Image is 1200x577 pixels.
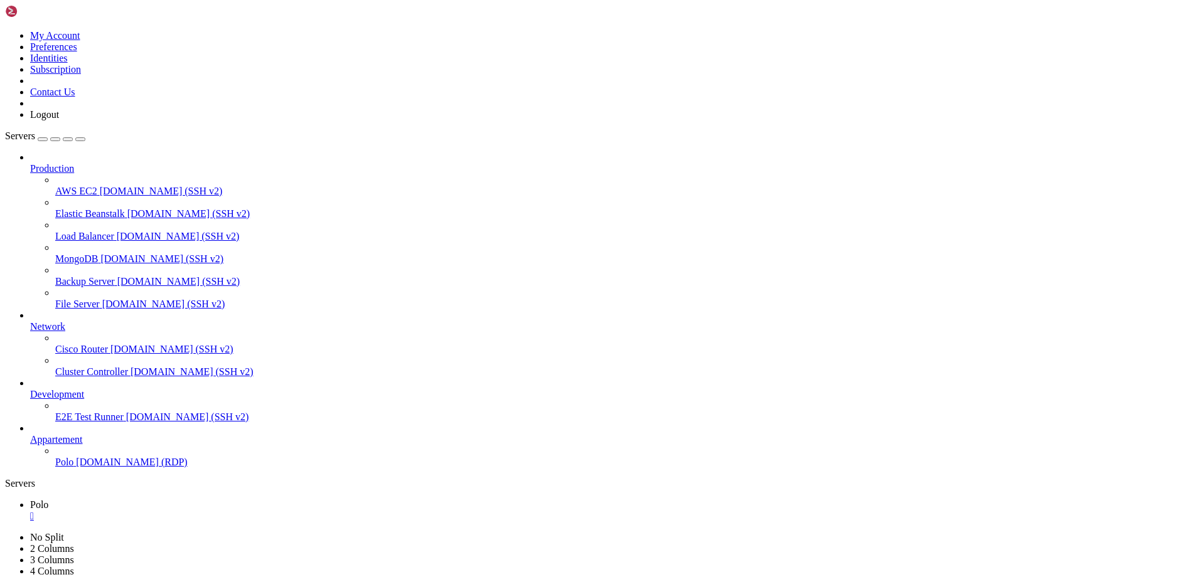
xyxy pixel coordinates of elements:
span: [DOMAIN_NAME] (SSH v2) [117,231,240,241]
a: Contact Us [30,87,75,97]
span: Load Balancer [55,231,114,241]
a: Cisco Router [DOMAIN_NAME] (SSH v2) [55,344,1195,355]
a: MongoDB [DOMAIN_NAME] (SSH v2) [55,253,1195,265]
li: MongoDB [DOMAIN_NAME] (SSH v2) [55,242,1195,265]
span: Cisco Router [55,344,108,354]
a: 2 Columns [30,543,74,554]
a: Network [30,321,1195,332]
a: Logout [30,109,59,120]
li: Load Balancer [DOMAIN_NAME] (SSH v2) [55,220,1195,242]
img: Shellngn [5,5,77,18]
li: Elastic Beanstalk [DOMAIN_NAME] (SSH v2) [55,197,1195,220]
span: [DOMAIN_NAME] (SSH v2) [102,299,225,309]
span: AWS EC2 [55,186,97,196]
a: Subscription [30,64,81,75]
a: Appartement [30,434,1195,445]
span: [DOMAIN_NAME] (SSH v2) [117,276,240,287]
li: File Server [DOMAIN_NAME] (SSH v2) [55,287,1195,310]
a: Polo [30,499,1195,522]
li: Development [30,378,1195,423]
a: Production [30,163,1195,174]
span: [DOMAIN_NAME] (SSH v2) [126,411,249,422]
span: [DOMAIN_NAME] (SSH v2) [131,366,254,377]
li: Network [30,310,1195,378]
a: Development [30,389,1195,400]
span: File Server [55,299,100,309]
span: [DOMAIN_NAME] (SSH v2) [100,253,223,264]
a: Polo [DOMAIN_NAME] (RDP) [55,457,1195,468]
a: No Split [30,532,64,543]
a:  [30,511,1195,522]
a: AWS EC2 [DOMAIN_NAME] (SSH v2) [55,186,1195,197]
a: Cluster Controller [DOMAIN_NAME] (SSH v2) [55,366,1195,378]
span: Servers [5,130,35,141]
span: Elastic Beanstalk [55,208,125,219]
a: Preferences [30,41,77,52]
span: [DOMAIN_NAME] (SSH v2) [100,186,223,196]
a: Backup Server [DOMAIN_NAME] (SSH v2) [55,276,1195,287]
a: 4 Columns [30,566,74,576]
a: Identities [30,53,68,63]
a: File Server [DOMAIN_NAME] (SSH v2) [55,299,1195,310]
li: Appartement [30,423,1195,468]
li: AWS EC2 [DOMAIN_NAME] (SSH v2) [55,174,1195,197]
span: Polo [30,499,48,510]
a: My Account [30,30,80,41]
span: Polo [55,457,73,467]
span: Development [30,389,84,400]
span: [DOMAIN_NAME] (RDP) [76,457,187,467]
li: Cluster Controller [DOMAIN_NAME] (SSH v2) [55,355,1195,378]
a: Load Balancer [DOMAIN_NAME] (SSH v2) [55,231,1195,242]
li: Polo [DOMAIN_NAME] (RDP) [55,445,1195,468]
span: MongoDB [55,253,98,264]
span: [DOMAIN_NAME] (SSH v2) [127,208,250,219]
li: Backup Server [DOMAIN_NAME] (SSH v2) [55,265,1195,287]
li: Cisco Router [DOMAIN_NAME] (SSH v2) [55,332,1195,355]
span: Backup Server [55,276,115,287]
a: 3 Columns [30,554,74,565]
a: Elastic Beanstalk [DOMAIN_NAME] (SSH v2) [55,208,1195,220]
span: Production [30,163,74,174]
span: E2E Test Runner [55,411,124,422]
span: Cluster Controller [55,366,128,377]
span: Appartement [30,434,83,445]
span: Network [30,321,65,332]
div: Servers [5,478,1195,489]
a: Servers [5,130,85,141]
span: [DOMAIN_NAME] (SSH v2) [110,344,233,354]
a: E2E Test Runner [DOMAIN_NAME] (SSH v2) [55,411,1195,423]
li: E2E Test Runner [DOMAIN_NAME] (SSH v2) [55,400,1195,423]
li: Production [30,152,1195,310]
